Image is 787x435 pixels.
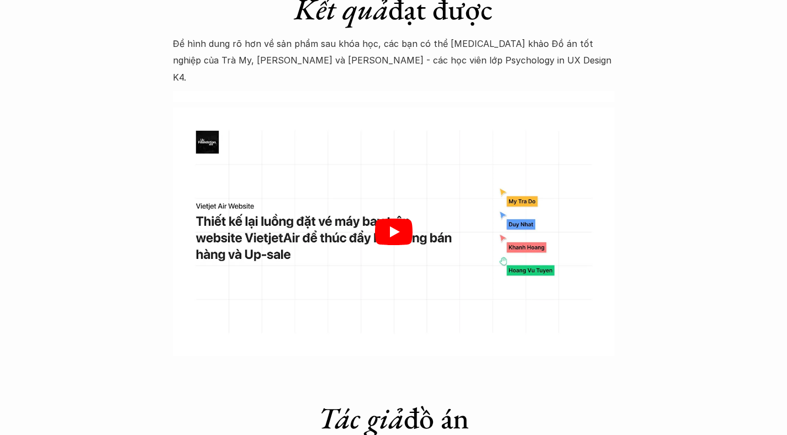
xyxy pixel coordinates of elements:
[173,35,615,86] p: Để hình dung rõ hơn về sản phẩm sau khóa học, các bạn có thể [MEDICAL_DATA] khảo Đồ án tốt nghiệp...
[375,219,413,245] button: Play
